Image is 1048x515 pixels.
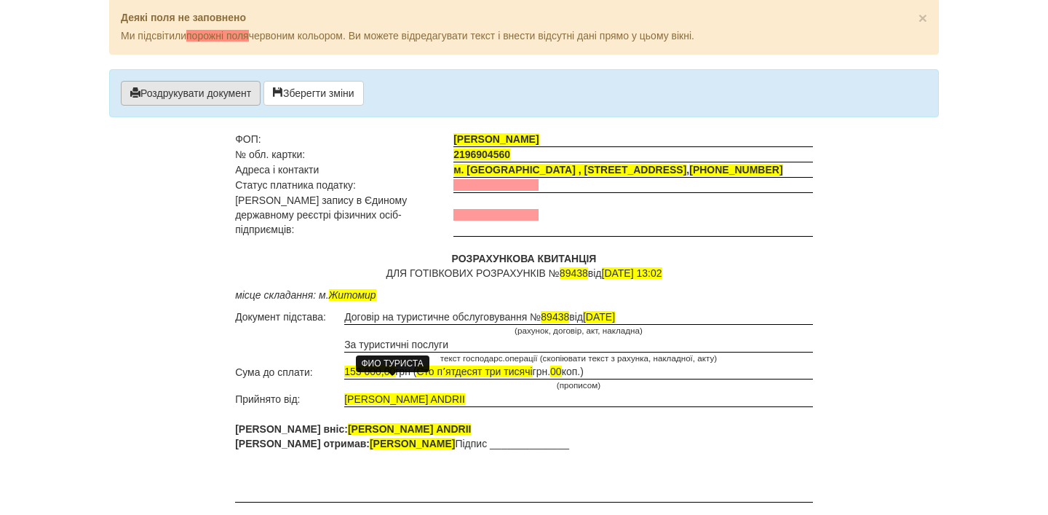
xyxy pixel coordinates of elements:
td: Статус платника податку: [235,178,453,193]
span: м. [GEOGRAPHIC_DATA] , [STREET_ADDRESS] [453,164,686,176]
span: × [918,9,927,26]
td: За туристичні послуги [344,337,813,353]
span: [PERSON_NAME] ANDRII [348,423,472,435]
p: Деякі поля не заповнено [121,10,927,25]
b: [PERSON_NAME] вніс: [235,423,471,435]
span: [PERSON_NAME] ANDRII [344,393,465,405]
span: 89438 [541,311,569,323]
td: Документ підстава: [235,310,344,325]
span: [DATE] 13:02 [602,267,662,279]
span: порожні поля [186,30,249,42]
span: Сто пʼятдесят три тисячі [416,366,532,377]
span: [PERSON_NAME] [370,438,455,449]
td: Договір на туристичне обслуговування № від [344,310,813,325]
td: № обл. картки: [235,147,453,162]
span: [PHONE_NUMBER] [689,164,782,176]
span: 2196904560 [453,149,510,160]
span: [PERSON_NAME] [453,133,539,145]
b: РОЗРАХУНКОВА КВИТАНЦІЯ [452,253,597,264]
td: Прийнято від: [235,392,344,407]
span: 89438 [560,267,588,279]
span: 00 [550,366,562,377]
button: Роздрукувати документ [121,81,261,106]
button: Зберегти зміни [263,81,364,106]
td: Сума до сплати: [235,364,344,380]
div: ФИО ТУРИСТА [356,355,429,372]
b: [PERSON_NAME] отримав: [235,438,455,449]
td: грн ( грн. коп.) [344,364,813,380]
span: Житомир [329,289,376,301]
span: [DATE] [583,311,615,323]
span: 153 000,00 [344,366,395,377]
td: (прописом) [344,380,813,392]
p: Підпис ______________ [235,422,813,451]
td: ФОП: [235,132,453,147]
td: [PERSON_NAME] запису в Єдиному державному реєстрі фізичних осіб-підприємців: [235,193,453,237]
i: місце складання: м. [235,289,376,301]
td: текст господарс.операції (скопіювати текст з рахунка, накладної, акту) [344,352,813,364]
button: Close [918,10,927,25]
p: Ми підсвітили червоним кольором. Ви можете відредагувати текст і внести відсутні дані прямо у цьо... [121,28,927,43]
p: ДЛЯ ГОТІВКОВИХ РОЗРАХУНКІВ № від [235,251,813,280]
td: , [453,162,813,178]
td: Адреса і контакти [235,162,453,178]
td: (рахунок, договір, акт, накладна) [344,325,813,337]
